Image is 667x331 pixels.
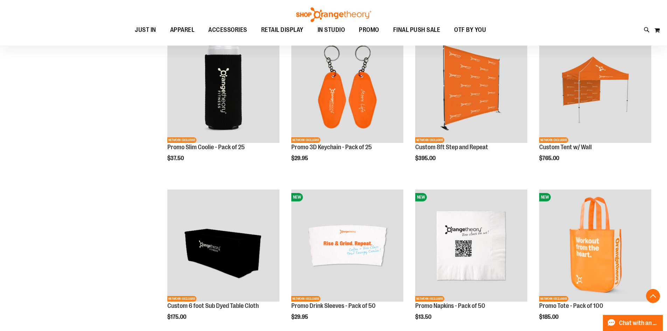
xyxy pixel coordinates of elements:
a: Promo Slim Coolie - Pack of 25 [167,144,245,151]
span: RETAIL DISPLAY [261,22,304,38]
img: Promo 3D Keychain - Pack of 25 [291,31,403,143]
a: OTF 6 foot Sub Dyed Table ClothNETWORK EXCLUSIVE [167,189,279,303]
a: OTF Custom Tent w/single sided wall OrangeNETWORK EXCLUSIVE [539,31,651,144]
span: $13.50 [415,314,432,320]
a: OTF BY YOU [447,22,493,38]
div: product [536,27,655,176]
span: $29.95 [291,314,309,320]
span: NETWORK EXCLUSIVE [415,137,444,143]
img: OTF 8ft Step and Repeat [415,31,527,143]
span: IN STUDIO [318,22,345,38]
span: $185.00 [539,314,560,320]
span: ACCESSORIES [208,22,247,38]
span: NETWORK EXCLUSIVE [291,296,320,302]
span: PROMO [359,22,379,38]
span: NETWORK EXCLUSIVE [167,137,196,143]
img: Promo Drink Sleeves - Pack of 50 [291,189,403,302]
span: APPAREL [170,22,195,38]
a: FINAL PUSH SALE [386,22,447,38]
span: NETWORK EXCLUSIVE [539,296,568,302]
a: ACCESSORIES [201,22,254,38]
img: Promo Tote - Pack of 100 [539,189,651,302]
span: NETWORK EXCLUSIVE [167,296,196,302]
div: product [288,27,407,179]
span: NETWORK EXCLUSIVE [539,137,568,143]
span: $37.50 [167,155,185,161]
img: OTF Custom Tent w/single sided wall Orange [539,31,651,143]
a: Promo Napkins - Pack of 50NEWNETWORK EXCLUSIVE [415,189,527,303]
div: product [164,27,283,179]
a: Promo Drink Sleeves - Pack of 50NEWNETWORK EXCLUSIVE [291,189,403,303]
a: Promo 3D Keychain - Pack of 25NEWNETWORK EXCLUSIVE [291,31,403,144]
a: OTF 8ft Step and RepeatNETWORK EXCLUSIVE [415,31,527,144]
span: NEW [415,193,427,201]
a: Promo 3D Keychain - Pack of 25 [291,144,372,151]
div: product [412,27,531,176]
a: Promo Napkins - Pack of 50 [415,302,485,309]
a: Promo Slim Coolie - Pack of 25NEWNETWORK EXCLUSIVE [167,31,279,144]
a: Promo Tote - Pack of 100NEWNETWORK EXCLUSIVE [539,189,651,303]
a: PROMO [352,22,386,38]
span: NEW [291,193,303,201]
span: $29.95 [291,155,309,161]
a: Custom 8ft Step and Repeat [415,144,488,151]
a: Custom Tent w/ Wall [539,144,592,151]
a: JUST IN [128,22,163,38]
span: $395.00 [415,155,437,161]
span: NETWORK EXCLUSIVE [291,137,320,143]
span: $765.00 [539,155,560,161]
span: OTF BY YOU [454,22,486,38]
span: NEW [539,193,551,201]
img: Promo Napkins - Pack of 50 [415,189,527,302]
a: Promo Tote - Pack of 100 [539,302,603,309]
img: Shop Orangetheory [295,7,372,22]
span: FINAL PUSH SALE [393,22,440,38]
img: OTF 6 foot Sub Dyed Table Cloth [167,189,279,302]
span: NETWORK EXCLUSIVE [415,296,444,302]
span: Chat with an Expert [619,320,659,326]
a: Promo Drink Sleeves - Pack of 50 [291,302,376,309]
button: Back To Top [646,289,660,303]
a: APPAREL [163,22,202,38]
a: RETAIL DISPLAY [254,22,311,38]
a: Custom 6 foot Sub Dyed Table Cloth [167,302,259,309]
button: Chat with an Expert [603,315,663,331]
a: IN STUDIO [311,22,352,38]
img: Promo Slim Coolie - Pack of 25 [167,31,279,143]
span: JUST IN [135,22,156,38]
span: $175.00 [167,314,187,320]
